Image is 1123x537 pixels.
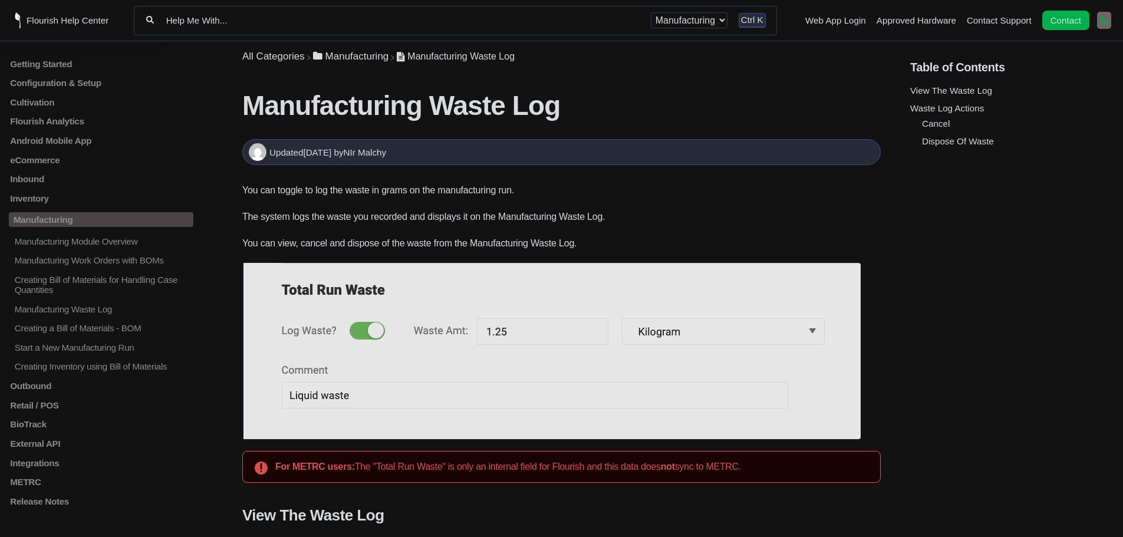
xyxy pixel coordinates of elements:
[269,147,334,157] span: Updated
[14,304,193,314] p: Manufacturing Waste Log
[9,496,193,506] a: Release Notes
[9,304,193,314] a: Manufacturing Waste Log
[910,85,992,95] a: View The Waste Log
[242,451,881,483] div: The "Total Run Waste" is only an internal field for Flourish and this data does sync to METRC.
[741,15,755,25] kbd: Ctrl
[9,78,193,88] a: Configuration & Setup
[9,342,193,352] a: Start a New Manufacturing Run
[15,12,21,28] img: Flourish Help Center Logo
[242,236,881,251] p: You can view, cancel and dispose of the waste from the Manufacturing Waste Log.
[9,174,193,184] a: Inbound
[165,15,640,26] input: Help Me With...
[9,361,193,371] a: Creating Inventory using Bill of Materials
[9,236,193,246] a: Manufacturing Module Overview
[334,147,386,157] span: by
[14,323,193,333] p: Creating a Bill of Materials - BOM
[758,15,763,25] kbd: K
[910,103,984,113] a: Waste Log Actions
[910,61,1114,74] h5: Table of Contents
[242,183,881,198] p: You can toggle to log the waste in grams on the manufacturing run.
[9,439,193,449] a: External API
[303,147,331,157] time: [DATE]
[922,136,994,146] a: Dispose Of Waste
[9,400,193,410] a: Retail / POS
[9,477,193,487] a: METRC
[14,342,193,352] p: Start a New Manufacturing Run
[15,12,108,28] a: Flourish Help Center
[27,15,108,25] span: Flourish Help Center
[242,209,881,225] p: The system logs the waste you recorded and displays it on the Manufacturing Waste Log.
[9,193,193,203] a: Inventory
[922,118,950,129] a: Cancel
[242,506,881,525] h3: View The Waste Log
[14,275,193,295] p: Creating Bill of Materials for Handling Case Quantities
[249,143,266,161] img: NIr Malchy
[9,97,193,107] a: Cultivation
[1042,11,1089,30] a: Contact
[407,51,515,61] span: Manufacturing Waste Log
[242,51,305,62] a: Breadcrumb link to All Categories
[14,236,193,246] p: Manufacturing Module Overview
[9,419,193,429] a: BioTrack
[9,154,193,164] a: eCommerce
[9,116,193,126] a: Flourish Analytics
[1100,15,1108,25] a: Switch dark mode setting
[805,15,866,25] a: Web App Login navigation item
[242,90,881,121] h1: Manufacturing Waste Log
[9,136,193,146] a: Android Mobile App
[14,255,193,265] p: Manufacturing Work Orders with BOMs
[1039,12,1092,29] li: Contact desktop
[275,462,355,472] strong: For METRC users:
[242,263,861,439] img: image.png
[967,15,1032,25] a: Contact Support navigation item
[9,323,193,333] a: Creating a Bill of Materials - BOM
[9,381,193,391] a: Outbound
[242,51,305,62] span: All Categories
[9,212,193,227] a: Manufacturing
[344,147,387,157] span: NIr Malchy
[14,361,193,371] p: Creating Inventory using Bill of Materials
[325,51,389,62] span: ​Manufacturing
[9,275,193,295] a: Creating Bill of Materials for Handling Case Quantities
[9,457,193,467] a: Integrations
[877,15,956,25] a: Approved Hardware navigation item
[9,58,193,68] a: Getting Started
[661,462,675,472] strong: not
[9,255,193,265] a: Manufacturing Work Orders with BOMs
[313,51,388,62] a: Manufacturing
